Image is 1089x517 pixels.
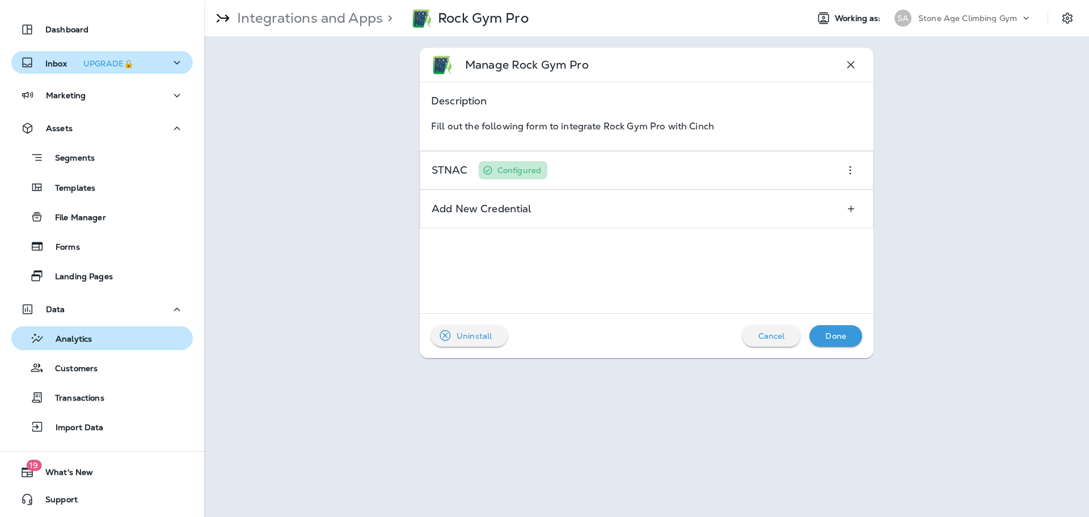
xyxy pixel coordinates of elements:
[34,495,78,508] span: Support
[26,460,41,471] span: 19
[11,234,193,258] button: Forms
[11,175,193,199] button: Templates
[1057,8,1078,28] button: Settings
[11,385,193,409] button: Transactions
[44,272,113,283] p: Landing Pages
[432,204,532,213] p: Add New Credential
[45,57,138,69] p: Inbox
[79,57,138,70] button: UPGRADE🔒
[45,25,88,34] p: Dashboard
[411,7,433,30] img: Rock Gym Pro
[11,18,193,41] button: Dashboard
[457,331,492,341] p: Uninstall
[497,166,541,175] p: Configured
[742,325,801,347] button: Cancel
[11,488,193,511] button: Support
[431,94,862,108] p: Description
[11,415,193,439] button: Import Data
[44,242,80,253] p: Forms
[11,117,193,140] button: Assets
[431,53,454,76] img: Rock Gym Pro
[46,305,65,314] p: Data
[438,10,529,27] div: Rock Gym Pro
[44,183,95,194] p: Templates
[11,298,193,321] button: Data
[383,10,392,27] p: >
[11,326,193,350] button: Analytics
[233,10,383,27] p: Integrations and Apps
[11,461,193,484] button: 19What's New
[11,51,193,74] button: InboxUPGRADE🔒
[44,364,98,375] p: Customers
[11,84,193,107] button: Marketing
[46,91,86,100] p: Marketing
[44,213,106,224] p: File Manager
[44,153,95,165] p: Segments
[809,325,862,347] button: Done
[918,14,1017,23] p: Stone Age Climbing Gym
[11,356,193,380] button: Customers
[841,199,862,219] button: Add New Credential
[758,331,785,341] p: Cancel
[11,145,193,170] button: Segments
[83,60,133,68] div: UPGRADE🔒
[431,120,714,133] div: Fill out the following form to integrate Rock Gym Pro with Cinch
[894,10,911,27] div: SA
[44,334,92,345] p: Analytics
[34,468,93,481] span: What's New
[11,264,193,288] button: Landing Pages
[44,423,104,434] p: Import Data
[825,331,846,341] p: Done
[479,161,547,179] div: You have configured this credential. Click to edit it
[465,57,589,73] p: Manage Rock Gym Pro
[431,325,508,347] button: Uninstall
[11,205,193,229] button: File Manager
[432,166,467,175] p: STNAC
[46,124,73,133] p: Assets
[44,393,104,404] p: Transactions
[835,14,883,23] span: Working as:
